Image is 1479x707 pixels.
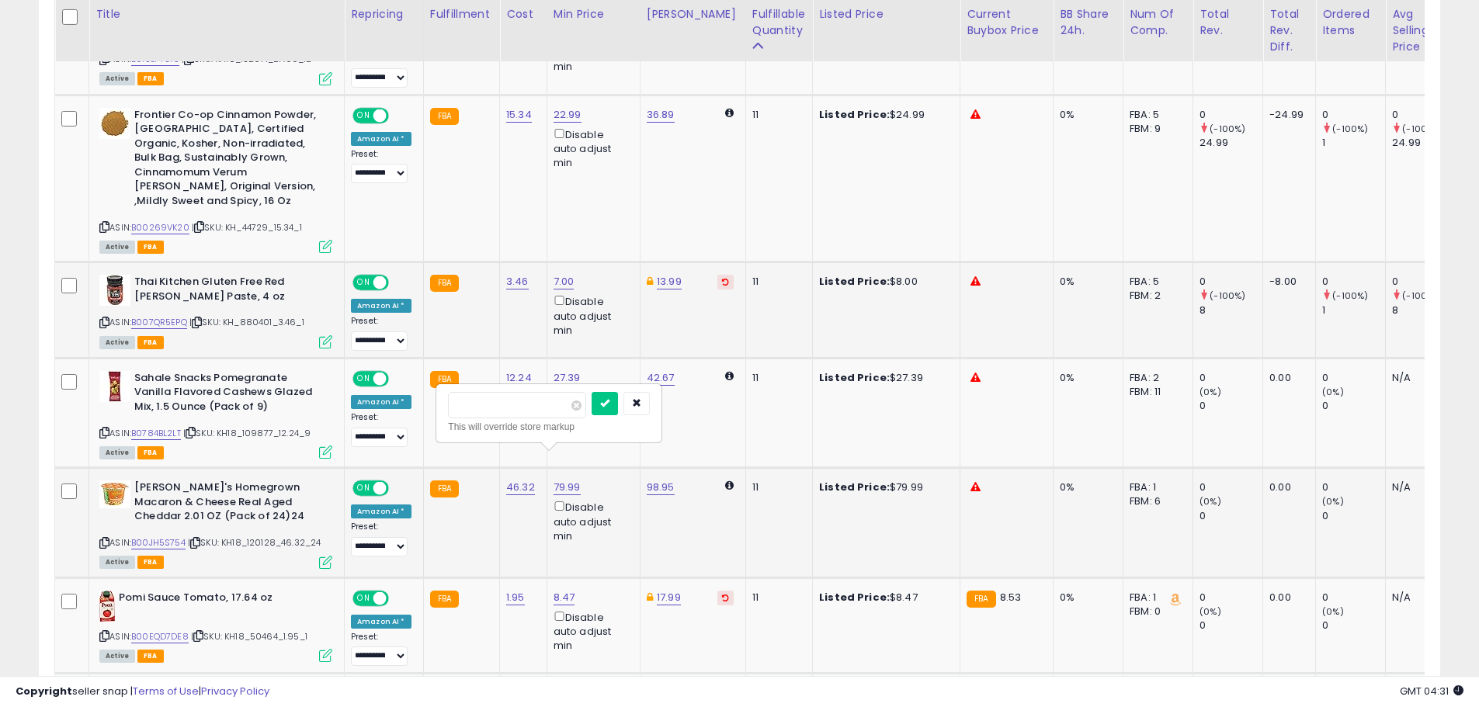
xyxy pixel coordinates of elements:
span: ON [354,109,373,122]
div: Disable auto adjust min [554,293,628,338]
span: 2025-09-11 04:31 GMT [1400,684,1463,698]
span: | SKU: KH_880401_3.46_1 [189,316,304,328]
div: N/A [1392,591,1443,605]
div: FBM: 0 [1130,605,1181,619]
span: ON [354,372,373,385]
div: FBM: 9 [1130,122,1181,136]
a: 1.95 [506,590,525,605]
div: ASIN: [99,12,332,84]
div: 0 [1200,371,1262,385]
b: Frontier Co-op Cinnamon Powder, [GEOGRAPHIC_DATA], Certified Organic, Kosher, Non-irradiated, Bul... [134,108,323,213]
div: Preset: [351,149,411,184]
span: All listings currently available for purchase on Amazon [99,650,135,663]
span: OFF [387,276,411,289]
div: Avg Selling Price [1392,6,1449,55]
img: 41FwJUmOyvL._SL40_.jpg [99,275,130,306]
div: Disable auto adjust min [554,126,628,171]
div: 0 [1200,275,1262,289]
div: 0% [1060,591,1111,605]
img: 41YK-awCLZL._SL40_.jpg [99,371,130,402]
a: 13.99 [657,274,682,289]
a: 27.39 [554,370,581,386]
span: OFF [387,482,411,495]
a: 15.34 [506,107,532,123]
b: Listed Price: [819,107,890,122]
div: Preset: [351,412,411,447]
strong: Copyright [16,684,72,698]
small: (0%) [1200,605,1221,618]
div: ASIN: [99,275,332,347]
div: Preset: [351,522,411,556]
span: ON [354,276,373,289]
div: 0 [1322,371,1385,385]
a: 42.67 [647,370,675,386]
small: (-100%) [1332,123,1368,135]
div: N/A [1392,371,1443,385]
span: FBA [137,556,164,569]
small: FBA [430,591,459,608]
span: All listings currently available for purchase on Amazon [99,446,135,459]
span: FBA [137,650,164,663]
div: 0 [1322,509,1385,523]
span: OFF [387,591,411,605]
div: 0 [1322,399,1385,413]
div: $8.00 [819,275,948,289]
a: 12.24 [506,370,532,386]
div: Current Buybox Price [967,6,1047,39]
b: Pomi Sauce Tomato, 17.64 oz [119,591,307,609]
div: Fulfillable Quantity [752,6,806,39]
b: Thai Kitchen Gluten Free Red [PERSON_NAME] Paste, 4 oz [134,275,323,307]
div: 0% [1060,371,1111,385]
a: 7.00 [554,274,575,289]
div: 8 [1392,303,1455,317]
small: (-100%) [1210,123,1245,135]
a: 98.95 [647,480,675,495]
small: (-100%) [1210,289,1245,302]
span: FBA [137,336,164,349]
img: 51xaB6TS0eL._SL40_.jpg [99,108,130,139]
img: 51ccuK0G43L._SL40_.jpg [99,480,130,508]
div: 0% [1060,108,1111,122]
b: [PERSON_NAME]'s Homegrown Macaron & Cheese Real Aged Cheddar 2.01 OZ (Pack of 24)24 [134,480,323,528]
div: -24.99 [1269,108,1304,122]
span: FBA [137,446,164,459]
div: 0 [1200,399,1262,413]
a: B0784BL2LT [131,427,181,440]
div: [PERSON_NAME] [647,6,739,23]
div: Disable auto adjust min [554,498,628,543]
div: 0.00 [1269,480,1304,494]
span: ON [354,482,373,495]
div: 11 [752,480,800,494]
div: $24.99 [819,108,948,122]
div: 1 [1322,136,1385,150]
div: 0.00 [1269,591,1304,605]
div: FBA: 2 [1130,371,1181,385]
div: BB Share 24h. [1060,6,1116,39]
div: 0 [1392,275,1455,289]
div: FBM: 11 [1130,385,1181,399]
div: 11 [752,591,800,605]
div: seller snap | | [16,684,269,699]
b: Listed Price: [819,590,890,605]
small: (0%) [1322,386,1344,398]
a: Privacy Policy [201,684,269,698]
small: FBA [430,480,459,497]
span: | SKU: KH18_152014_27.00_12 [182,53,312,65]
div: $8.47 [819,591,948,605]
div: Min Price [554,6,634,23]
span: | SKU: KH18_120128_46.32_24 [188,536,321,549]
div: Listed Price [819,6,953,23]
div: 0 [1200,480,1262,494]
div: 0 [1200,591,1262,605]
small: FBA [967,591,995,608]
a: B00269VK20 [131,221,189,234]
small: (0%) [1200,386,1221,398]
b: Sahale Snacks Pomegranate Vanilla Flavored Cashews Glazed Mix, 1.5 Ounce (Pack of 9) [134,371,323,418]
a: Terms of Use [133,684,199,698]
span: | SKU: KH18_109877_12.24_9 [183,427,311,439]
span: All listings currently available for purchase on Amazon [99,241,135,254]
span: All listings currently available for purchase on Amazon [99,72,135,85]
div: 1 [1322,303,1385,317]
div: Amazon AI * [351,132,411,146]
small: FBA [430,371,459,388]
